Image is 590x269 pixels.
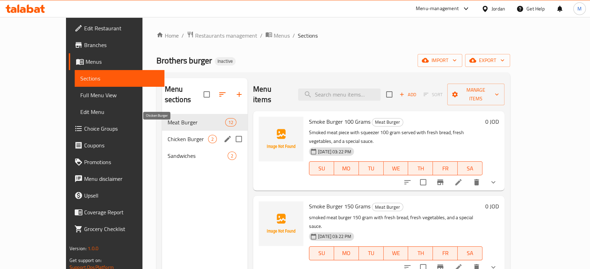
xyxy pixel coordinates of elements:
[86,57,159,66] span: Menus
[372,118,403,126] div: Meat Burger
[168,152,228,160] span: Sandwiches
[208,136,216,143] span: 2
[222,134,233,144] button: edit
[416,175,430,190] span: Select to update
[382,87,397,102] span: Select section
[156,31,179,40] a: Home
[215,58,236,64] span: Inactive
[432,174,449,191] button: Branch-specific-item
[411,248,430,258] span: TH
[465,54,510,67] button: export
[312,248,331,258] span: SU
[231,86,248,103] button: Add section
[228,152,236,160] div: items
[165,84,204,105] h2: Menu sections
[69,154,164,170] a: Promotions
[397,89,419,100] button: Add
[372,118,403,126] span: Meat Burger
[156,31,510,40] nav: breadcrumb
[88,244,98,253] span: 1.0.0
[75,87,164,103] a: Full Menu View
[259,117,303,161] img: Smoke Burger 100 Grams
[309,246,334,260] button: SU
[309,201,370,212] span: Smoke Burger 150 Grams
[315,233,354,240] span: [DATE] 03:22 PM
[80,74,159,83] span: Sections
[75,70,164,87] a: Sections
[489,178,497,186] svg: Show Choices
[84,158,159,166] span: Promotions
[84,41,159,49] span: Branches
[69,120,164,137] a: Choice Groups
[411,163,430,174] span: TH
[309,161,334,175] button: SU
[492,5,505,13] div: Jordan
[372,203,403,211] span: Meat Burger
[418,54,462,67] button: import
[162,147,248,164] div: Sandwiches2
[397,89,419,100] span: Add item
[226,119,236,126] span: 12
[69,204,164,221] a: Coverage Report
[84,124,159,133] span: Choice Groups
[199,87,214,102] span: Select all sections
[362,163,381,174] span: TU
[75,103,164,120] a: Edit Menu
[458,161,482,175] button: SA
[315,148,354,155] span: [DATE] 03:22 PM
[447,84,504,105] button: Manage items
[253,84,290,105] h2: Menu items
[69,256,102,265] span: Get support on:
[312,163,331,174] span: SU
[228,153,236,159] span: 2
[337,248,356,258] span: MO
[436,248,455,258] span: FR
[436,163,455,174] span: FR
[214,86,231,103] span: Sort sections
[293,31,295,40] li: /
[334,161,359,175] button: MO
[69,53,164,70] a: Menus
[359,246,384,260] button: TU
[208,135,217,143] div: items
[398,91,417,99] span: Add
[399,174,416,191] button: sort-choices
[298,89,381,101] input: search
[460,248,480,258] span: SA
[433,246,458,260] button: FR
[156,53,212,68] span: Brothers burger
[69,20,164,37] a: Edit Restaurant
[577,5,582,13] span: M
[162,114,248,131] div: Meat Burger12
[168,118,225,126] span: Meat Burger
[84,24,159,32] span: Edit Restaurant
[84,175,159,183] span: Menu disclaimer
[362,248,381,258] span: TU
[265,31,290,40] a: Menus
[485,174,502,191] button: show more
[162,111,248,167] nav: Menu sections
[69,187,164,204] a: Upsell
[384,161,408,175] button: WE
[187,31,257,40] a: Restaurants management
[309,213,482,231] p: smoked meat burger 150 gram with fresh bread, fresh vegetables, and a special sauce.
[84,225,159,233] span: Grocery Checklist
[453,86,499,103] span: Manage items
[454,178,463,186] a: Edit menu item
[69,221,164,237] a: Grocery Checklist
[334,246,359,260] button: MO
[195,31,257,40] span: Restaurants management
[386,248,406,258] span: WE
[386,163,406,174] span: WE
[84,191,159,200] span: Upsell
[460,163,480,174] span: SA
[471,56,504,65] span: export
[69,170,164,187] a: Menu disclaimer
[162,131,248,147] div: Chicken Burger2edit
[69,137,164,154] a: Coupons
[69,37,164,53] a: Branches
[84,208,159,216] span: Coverage Report
[225,118,236,126] div: items
[259,201,303,246] img: Smoke Burger 150 Grams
